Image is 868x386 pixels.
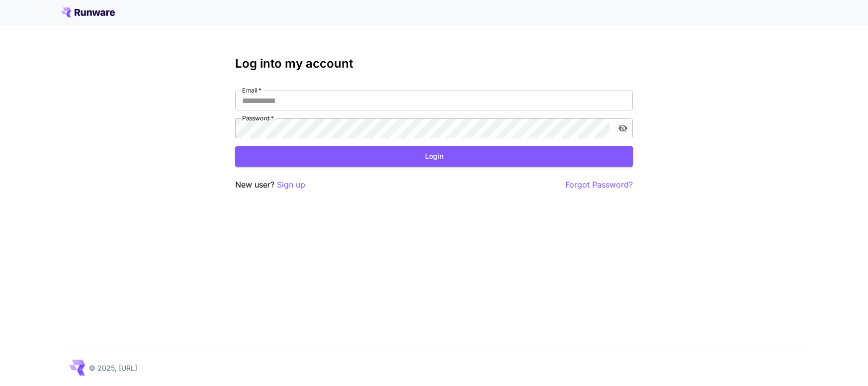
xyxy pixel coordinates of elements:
[242,114,274,122] label: Password
[614,119,632,137] button: toggle password visibility
[235,57,633,71] h3: Log into my account
[565,179,633,191] button: Forgot Password?
[277,179,305,191] button: Sign up
[89,363,137,373] p: © 2025, [URL]
[242,86,261,95] label: Email
[235,146,633,167] button: Login
[235,179,305,191] p: New user?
